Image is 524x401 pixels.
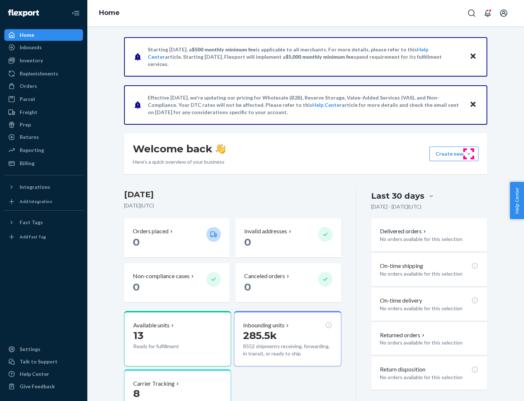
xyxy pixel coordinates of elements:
[20,82,37,90] div: Orders
[510,182,524,219] button: Help Center
[464,6,479,20] button: Open Search Box
[133,321,170,330] p: Available units
[4,119,83,131] a: Prep
[20,346,40,353] div: Settings
[496,6,511,20] button: Open account menu
[20,147,44,154] div: Reporting
[4,106,83,118] a: Freight
[380,305,479,312] p: No orders available for this selection
[4,55,83,66] a: Inventory
[133,272,190,280] p: Non-compliance cases
[380,296,422,305] p: On-time delivery
[243,321,285,330] p: Inbounding units
[20,121,31,128] div: Prep
[380,270,479,277] p: No orders available for this selection
[148,46,463,68] p: Starting [DATE], a is applicable to all merchants. For more details, please refer to this article...
[380,331,426,339] button: Returned orders
[93,3,126,24] ol: breadcrumbs
[380,365,425,374] p: Return disposition
[235,263,341,302] button: Canceled orders 0
[20,57,43,64] div: Inventory
[20,160,35,167] div: Billing
[468,100,478,110] button: Close
[4,29,83,41] a: Home
[380,339,479,346] p: No orders available for this selection
[4,80,83,92] a: Orders
[4,42,83,53] a: Inbounds
[312,102,342,108] a: Help Center
[243,343,332,357] p: 8552 shipments receiving, forwarding, in transit, or ready to ship
[133,329,143,342] span: 13
[380,235,479,243] p: No orders available for this selection
[244,236,251,248] span: 0
[124,263,230,302] button: Non-compliance cases 0
[286,54,354,60] span: $5,000 monthly minimum fee
[20,383,55,390] div: Give Feedback
[215,144,226,154] img: hand-wave emoji
[124,189,341,200] h3: [DATE]
[133,343,201,350] p: Ready for fulfillment
[20,96,35,103] div: Parcel
[133,387,140,400] span: 8
[148,94,463,116] p: Effective [DATE], we're updating our pricing for Wholesale (B2B), Reserve Storage, Value-Added Se...
[243,329,277,342] span: 285.5k
[4,381,83,392] button: Give Feedback
[4,231,83,243] a: Add Fast Tag
[124,202,341,209] p: [DATE] ( UTC )
[235,218,341,257] button: Invalid addresses 0
[20,44,42,51] div: Inbounds
[244,281,251,293] span: 0
[380,262,423,270] p: On-time shipping
[133,236,140,248] span: 0
[20,234,46,240] div: Add Fast Tag
[133,227,168,235] p: Orders placed
[244,227,287,235] p: Invalid addresses
[4,131,83,143] a: Returns
[371,190,424,202] div: Last 30 days
[133,158,226,166] p: Here’s a quick overview of your business
[20,370,49,378] div: Help Center
[4,144,83,156] a: Reporting
[234,311,341,366] button: Inbounding units285.5k8552 shipments receiving, forwarding, in transit, or ready to ship
[480,6,495,20] button: Open notifications
[20,109,37,116] div: Freight
[192,46,256,52] span: $500 monthly minimum fee
[4,68,83,79] a: Replenishments
[380,374,479,381] p: No orders available for this selection
[99,9,120,17] a: Home
[468,51,478,62] button: Close
[4,356,83,367] a: Talk to Support
[20,183,50,191] div: Integrations
[20,70,58,77] div: Replenishments
[20,358,57,365] div: Talk to Support
[380,227,428,235] button: Delivered orders
[4,157,83,169] a: Billing
[4,217,83,228] button: Fast Tags
[4,93,83,105] a: Parcel
[4,196,83,207] a: Add Integration
[133,281,140,293] span: 0
[133,379,175,388] p: Carrier Tracking
[4,368,83,380] a: Help Center
[124,218,230,257] button: Orders placed 0
[133,142,226,155] h1: Welcome back
[4,343,83,355] a: Settings
[124,311,231,366] button: Available units13Ready for fulfillment
[20,198,52,205] div: Add Integration
[371,203,421,210] p: [DATE] - [DATE] ( UTC )
[4,181,83,193] button: Integrations
[429,147,479,161] button: Create new
[20,219,43,226] div: Fast Tags
[8,9,39,17] img: Flexport logo
[20,31,34,39] div: Home
[68,6,83,20] button: Close Navigation
[244,272,285,280] p: Canceled orders
[20,133,39,141] div: Returns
